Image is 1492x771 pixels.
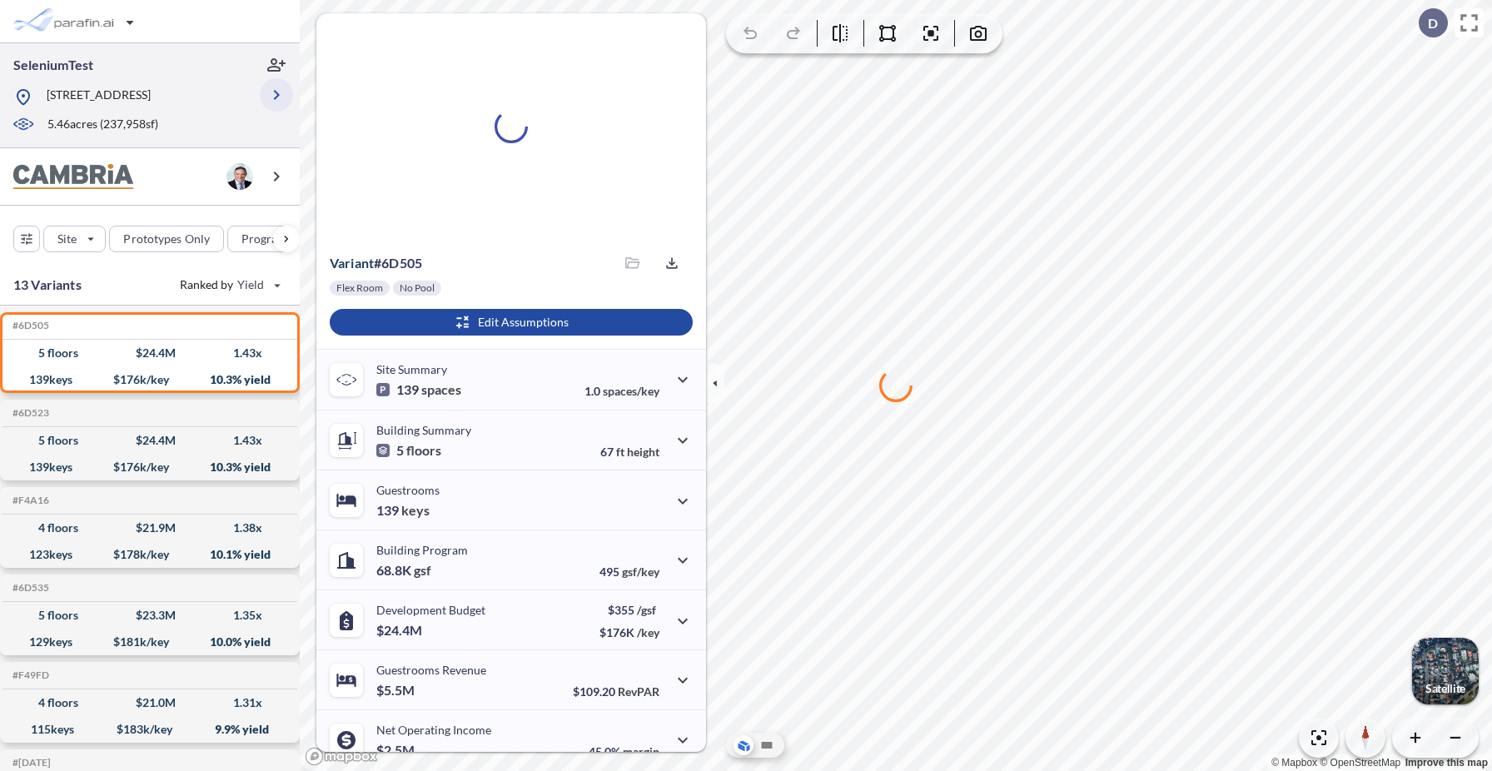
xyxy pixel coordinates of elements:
span: ft [616,445,624,459]
h5: Click to copy the code [9,495,49,506]
button: Aerial View [734,735,753,755]
p: SeleniumTest [13,56,93,74]
p: No Pool [400,281,435,295]
p: Guestrooms Revenue [376,663,486,677]
h5: Click to copy the code [9,407,49,419]
span: gsf/key [622,565,659,579]
h5: Click to copy the code [9,757,51,769]
span: Variant [330,255,374,271]
p: Guestrooms [376,483,440,497]
span: floors [406,442,441,459]
p: $355 [599,603,659,617]
span: /gsf [637,603,656,617]
p: Site [57,231,77,247]
p: 139 [376,502,430,519]
p: 45.0% [589,744,659,759]
span: spaces/key [603,384,659,398]
a: Mapbox homepage [305,747,378,766]
h5: Click to copy the code [9,582,49,594]
span: RevPAR [618,684,659,699]
p: Satellite [1425,682,1465,695]
button: Program [227,226,317,252]
p: 5.46 acres ( 237,958 sf) [47,116,158,134]
button: Edit Assumptions [330,309,693,336]
p: $2.5M [376,742,417,759]
p: $24.4M [376,622,425,639]
p: [STREET_ADDRESS] [47,87,151,107]
span: height [627,445,659,459]
button: Site Plan [757,735,777,755]
p: Flex Room [336,281,383,295]
p: Building Program [376,543,468,557]
p: Site Summary [376,362,447,376]
span: margin [623,744,659,759]
p: 68.8K [376,562,431,579]
h5: Click to copy the code [9,320,49,331]
img: Switcher Image [1412,638,1479,704]
p: Program [241,231,288,247]
button: Site [43,226,106,252]
p: 67 [600,445,659,459]
p: 495 [599,565,659,579]
p: 5 [376,442,441,459]
p: 139 [376,381,461,398]
span: keys [401,502,430,519]
p: $5.5M [376,682,417,699]
button: Ranked by Yield [167,271,291,298]
p: Building Summary [376,423,471,437]
p: Net Operating Income [376,723,491,737]
button: Switcher ImageSatellite [1412,638,1479,704]
a: Improve this map [1405,757,1488,769]
span: spaces [421,381,461,398]
a: OpenStreetMap [1320,757,1400,769]
p: Prototypes Only [123,231,210,247]
p: # 6d505 [330,255,422,271]
span: Yield [237,276,265,293]
p: D [1428,16,1438,31]
img: user logo [226,163,253,190]
img: BrandImage [13,164,133,190]
p: 13 Variants [13,275,82,295]
h5: Click to copy the code [9,669,49,681]
p: $176K [599,625,659,639]
span: /key [637,625,659,639]
p: 1.0 [584,384,659,398]
p: Edit Assumptions [478,314,569,331]
p: Development Budget [376,603,485,617]
button: Prototypes Only [109,226,224,252]
span: gsf [414,562,431,579]
a: Mapbox [1271,757,1317,769]
p: $109.20 [573,684,659,699]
